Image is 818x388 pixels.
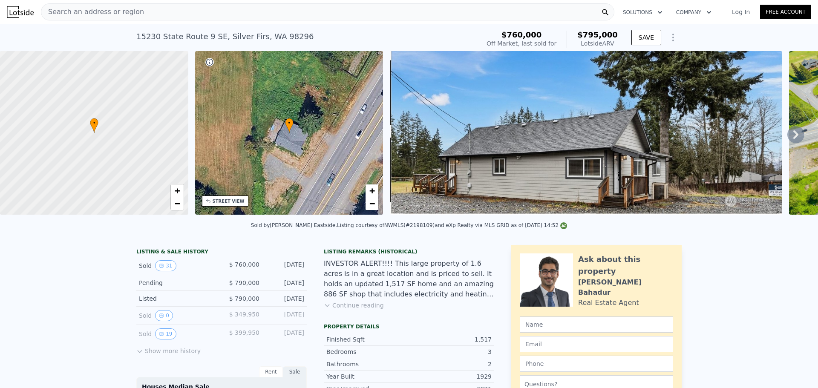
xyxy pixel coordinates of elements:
a: Zoom out [366,197,378,210]
span: − [174,198,180,209]
div: 15230 State Route 9 SE , Silver Firs , WA 98296 [136,31,314,43]
div: Property details [324,323,494,330]
span: + [174,185,180,196]
div: • [90,118,98,133]
div: Ask about this property [578,253,673,277]
div: • [285,118,294,133]
div: Bathrooms [326,360,409,368]
button: Show more history [136,343,201,355]
span: $ 349,950 [229,311,259,318]
div: [DATE] [266,328,304,339]
div: Off Market, last sold for [487,39,556,48]
span: • [285,119,294,127]
div: Rent [259,366,283,377]
div: STREET VIEW [213,198,245,204]
div: Listed [139,294,215,303]
a: Zoom in [366,184,378,197]
div: [DATE] [266,310,304,321]
a: Zoom in [171,184,184,197]
div: [DATE] [266,294,304,303]
div: Sale [283,366,307,377]
div: Bedrooms [326,348,409,356]
span: + [369,185,375,196]
div: 1929 [409,372,492,381]
div: Listing courtesy of NWMLS (#2198109) and eXp Realty via MLS GRID as of [DATE] 14:52 [337,222,567,228]
button: Show Options [665,29,682,46]
button: View historical data [155,310,173,321]
img: Sale: 126741135 Parcel: 103821426 [390,51,782,215]
span: $ 399,950 [229,329,259,336]
button: SAVE [631,30,661,45]
span: − [369,198,375,209]
button: View historical data [155,328,176,339]
input: Phone [520,356,673,372]
span: Search an address or region [41,7,144,17]
div: [DATE] [266,260,304,271]
span: $ 790,000 [229,279,259,286]
button: Company [669,5,718,20]
button: Continue reading [324,301,384,310]
a: Log In [722,8,760,16]
button: View historical data [155,260,176,271]
a: Free Account [760,5,811,19]
div: 2 [409,360,492,368]
span: $ 790,000 [229,295,259,302]
div: [DATE] [266,279,304,287]
div: Real Estate Agent [578,298,639,308]
div: Finished Sqft [326,335,409,344]
div: Pending [139,279,215,287]
span: $795,000 [577,30,618,39]
div: 1,517 [409,335,492,344]
div: Sold by [PERSON_NAME] Eastside . [251,222,337,228]
div: 3 [409,348,492,356]
div: INVESTOR ALERT!!!! This large property of 1.6 acres is in a great location and is priced to sell.... [324,259,494,299]
div: [PERSON_NAME] Bahadur [578,277,673,298]
button: Solutions [616,5,669,20]
span: • [90,119,98,127]
span: $760,000 [501,30,542,39]
div: Lotside ARV [577,39,618,48]
img: NWMLS Logo [560,222,567,229]
div: Listing Remarks (Historical) [324,248,494,255]
div: LISTING & SALE HISTORY [136,248,307,257]
input: Name [520,316,673,333]
div: Sold [139,260,215,271]
span: $ 760,000 [229,261,259,268]
input: Email [520,336,673,352]
div: Year Built [326,372,409,381]
img: Lotside [7,6,34,18]
a: Zoom out [171,197,184,210]
div: Sold [139,328,215,339]
div: Sold [139,310,215,321]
